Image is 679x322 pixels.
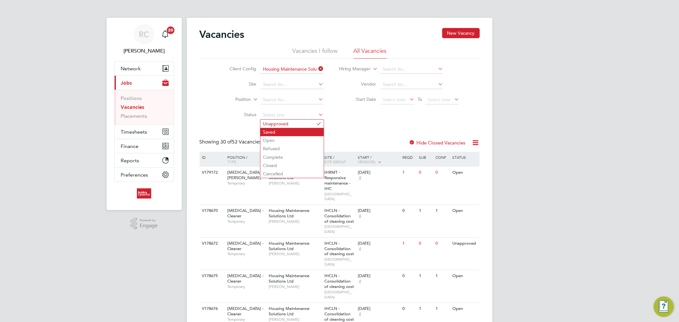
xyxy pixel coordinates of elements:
label: Hiring Manager [334,66,371,72]
span: IHCLN - Consolidation of cleaning cost [324,306,354,322]
input: Search for... [380,65,443,74]
div: Site / [323,152,356,167]
input: Search for... [380,80,443,89]
button: New Vacancy [442,28,480,38]
li: Unapproved [260,120,324,128]
li: Saved [260,128,324,136]
button: Finance [115,139,174,153]
div: V178672 [201,238,223,249]
button: Network [115,61,174,75]
div: 0 [401,205,417,217]
span: Reports [121,157,139,164]
span: 30 of [221,139,232,145]
div: 0 [417,238,434,249]
div: Open [451,167,478,178]
label: Status [220,112,256,117]
a: RC[PERSON_NAME] [114,24,174,55]
div: V178675 [201,270,223,282]
span: [GEOGRAPHIC_DATA] [324,224,355,234]
input: Select one [261,111,323,120]
div: Status [451,152,478,163]
label: Start Date [339,96,376,102]
li: Vacancies I follow [293,47,338,59]
span: Rhys Cook [114,47,174,55]
span: Housing Maintenance Solutions Ltd [269,241,309,251]
div: Open [451,205,478,217]
button: Timesheets [115,125,174,139]
span: 4 [358,213,362,219]
span: RC [139,30,149,38]
div: Open [451,270,478,282]
div: V178670 [201,205,223,217]
span: [MEDICAL_DATA] - Cleaner [227,306,264,317]
label: Client Config [220,66,256,72]
span: Temporary [227,284,265,289]
span: Timesheets [121,129,147,135]
div: [DATE] [358,241,399,246]
span: [MEDICAL_DATA] - [PERSON_NAME] [227,170,264,180]
div: 1 [434,270,451,282]
label: Position [214,96,251,103]
span: Finance [121,143,139,149]
div: Jobs [115,90,174,124]
div: [DATE] [358,170,399,175]
div: Sub [417,152,434,163]
span: Select date [428,97,450,102]
li: Closed [260,161,324,170]
div: Reqd [401,152,417,163]
span: 4 [358,246,362,252]
span: Network [121,66,141,72]
span: IHRMT - Responsive maintenance - IHC [324,170,350,191]
span: To [416,95,424,103]
label: Vendor [339,81,376,87]
button: Preferences [115,168,174,182]
div: 1 [434,205,451,217]
span: 4 [358,311,362,317]
img: buildingcareersuk-logo-retina.png [137,188,151,199]
span: [MEDICAL_DATA] - Cleaner [227,241,264,251]
div: V179172 [201,167,223,178]
span: 4 [358,175,362,181]
div: Position / [223,152,267,167]
div: 0 [434,238,451,249]
span: [PERSON_NAME] [269,284,321,289]
label: Site [220,81,256,87]
label: Hide Closed Vacancies [409,140,466,146]
div: 1 [417,270,434,282]
div: Conf [434,152,451,163]
div: 1 [417,303,434,315]
input: Search for... [261,95,323,104]
span: [MEDICAL_DATA] - Cleaner [227,273,264,284]
div: 1 [417,205,434,217]
li: Cancelled [260,170,324,178]
span: [PERSON_NAME] [269,317,321,322]
li: Complete [260,153,324,161]
li: Open [260,136,324,144]
div: [DATE] [358,306,399,311]
button: Reports [115,153,174,167]
span: Temporary [227,317,265,322]
span: Engage [140,223,158,228]
li: All Vacancies [354,47,387,59]
span: Temporary [227,219,265,224]
span: IHCLN - Consolidation of cleaning cost [324,241,354,257]
span: [PERSON_NAME] [269,251,321,256]
span: Housing Maintenance Solutions Ltd [269,208,309,219]
span: Housing Maintenance Solutions Ltd [269,273,309,284]
a: Go to home page [114,188,174,199]
div: 1 [401,238,417,249]
div: Start / [356,152,401,168]
div: V178676 [201,303,223,315]
h2: Vacancies [200,28,244,41]
span: 53 Vacancies [221,139,262,145]
span: [GEOGRAPHIC_DATA] [324,290,355,299]
span: Preferences [121,172,148,178]
div: ID [201,152,223,163]
span: IHCLN - Consolidation of cleaning cost [324,273,354,289]
input: Search for... [261,80,323,89]
span: Type [227,159,236,164]
span: [MEDICAL_DATA] - Cleaner [227,208,264,219]
div: 0 [417,167,434,178]
div: [DATE] [358,273,399,279]
div: Unapproved [451,238,478,249]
